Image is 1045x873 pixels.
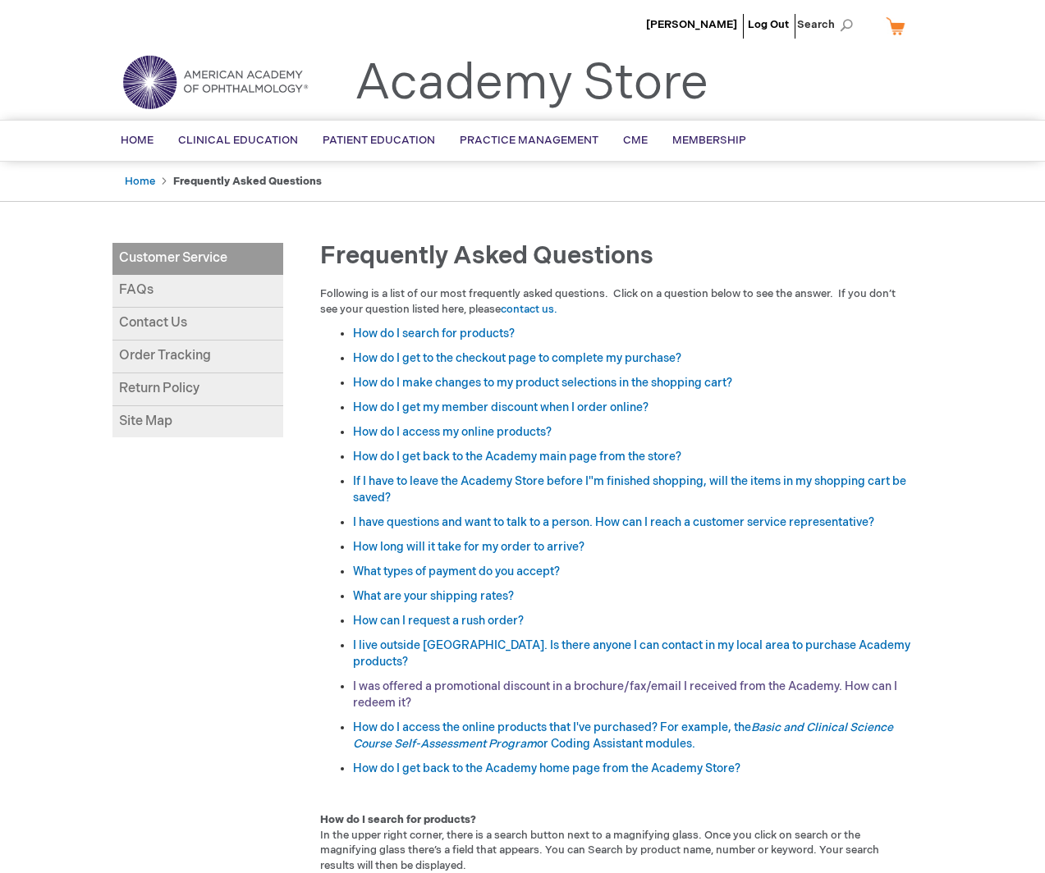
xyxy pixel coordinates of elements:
[112,373,283,406] a: Return Policy
[121,134,154,147] span: Home
[353,540,584,554] a: How long will it take for my order to arrive?
[125,175,155,188] a: Home
[353,589,514,603] a: What are your shipping rates?
[353,450,681,464] a: How do I get back to the Academy main page from the store?
[353,515,874,529] a: I have questions and want to talk to a person. How can I reach a customer service representative?
[797,8,859,41] span: Search
[353,351,681,365] a: How do I get to the checkout page to complete my purchase?
[353,564,560,578] a: What types of payment do you accept?
[353,425,552,439] a: How do I access my online products?
[178,134,298,147] span: Clinical Education
[353,720,893,751] a: How do I access the online products that I've purchased? For example, theBasic and Clinical Scien...
[112,243,283,275] a: Customer Service
[320,241,653,271] span: Frequently Asked Questions
[672,134,746,147] span: Membership
[112,275,283,308] a: FAQs
[623,134,648,147] span: CME
[320,813,476,826] strong: How do I search for products?
[353,638,910,669] a: I live outside [GEOGRAPHIC_DATA]. Is there anyone I can contact in my local area to purchase Acad...
[460,134,598,147] span: Practice Management
[112,308,283,341] a: Contact Us
[112,341,283,373] a: Order Tracking
[112,406,283,438] a: Site Map
[353,376,732,390] a: How do I make changes to my product selections in the shopping cart?
[119,250,227,266] span: Customer Service
[320,286,913,317] p: Following is a list of our most frequently asked questions. Click on a question below to see the ...
[353,614,524,628] a: How can I request a rush order?
[501,303,557,316] a: contact us.
[353,761,740,775] a: How do I get back to the Academy home page from the Academy Store?
[353,720,893,751] em: Basic and Clinical Science Course Self-Assessment Program
[323,134,435,147] span: Patient Education
[353,327,515,341] a: How do I search for products?
[353,679,897,710] a: I was offered a promotional discount in a brochure/fax/email I received from the Academy. How can...
[353,400,649,414] a: How do I get my member discount when I order online?
[353,474,906,505] a: If I have to leave the Academy Store before I"m finished shopping, will the items in my shopping ...
[173,175,322,188] strong: Frequently Asked Questions
[748,18,789,31] a: Log Out
[355,54,708,113] a: Academy Store
[646,18,737,31] a: [PERSON_NAME]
